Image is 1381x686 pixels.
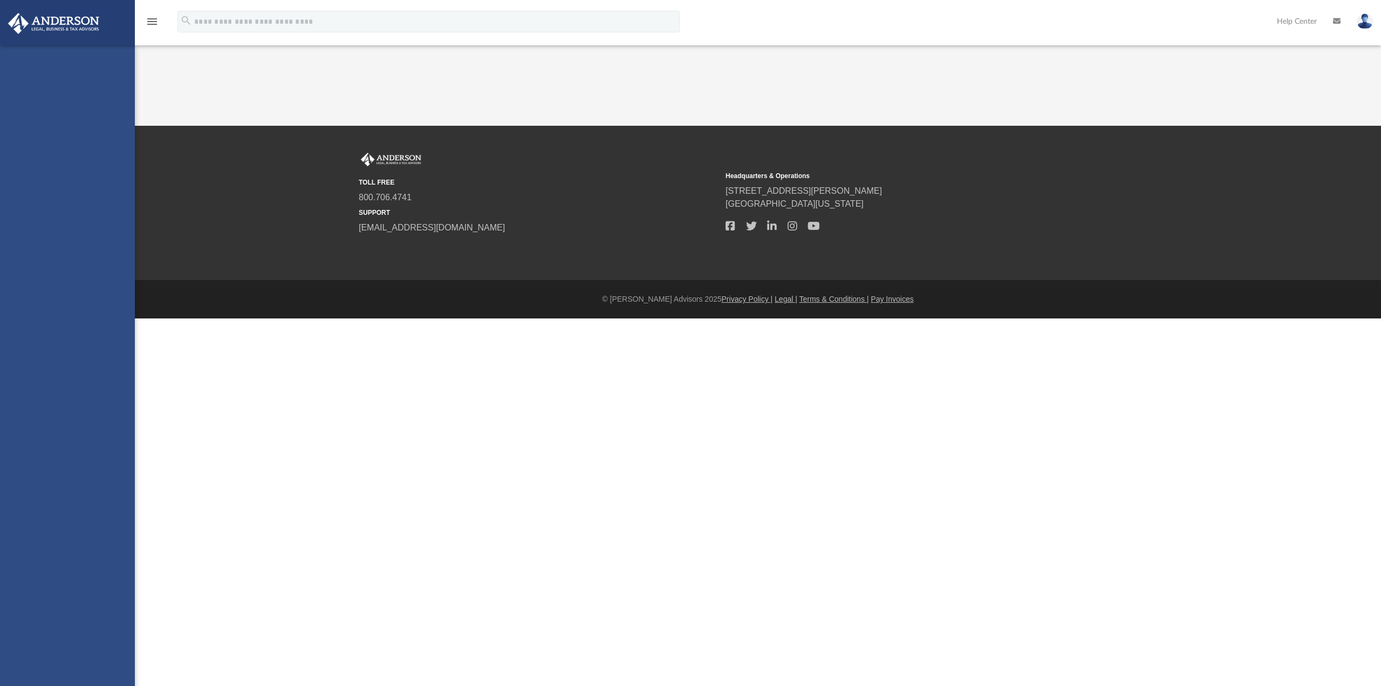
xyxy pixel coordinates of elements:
[359,193,412,202] a: 800.706.4741
[775,295,797,303] a: Legal |
[871,295,913,303] a: Pay Invoices
[146,15,159,28] i: menu
[726,186,882,195] a: [STREET_ADDRESS][PERSON_NAME]
[1357,13,1373,29] img: User Pic
[722,295,773,303] a: Privacy Policy |
[359,178,718,187] small: TOLL FREE
[359,223,505,232] a: [EMAIL_ADDRESS][DOMAIN_NAME]
[359,208,718,218] small: SUPPORT
[146,21,159,28] a: menu
[180,15,192,26] i: search
[5,13,102,34] img: Anderson Advisors Platinum Portal
[726,199,864,208] a: [GEOGRAPHIC_DATA][US_STATE]
[799,295,869,303] a: Terms & Conditions |
[359,153,423,167] img: Anderson Advisors Platinum Portal
[135,294,1381,305] div: © [PERSON_NAME] Advisors 2025
[726,171,1085,181] small: Headquarters & Operations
